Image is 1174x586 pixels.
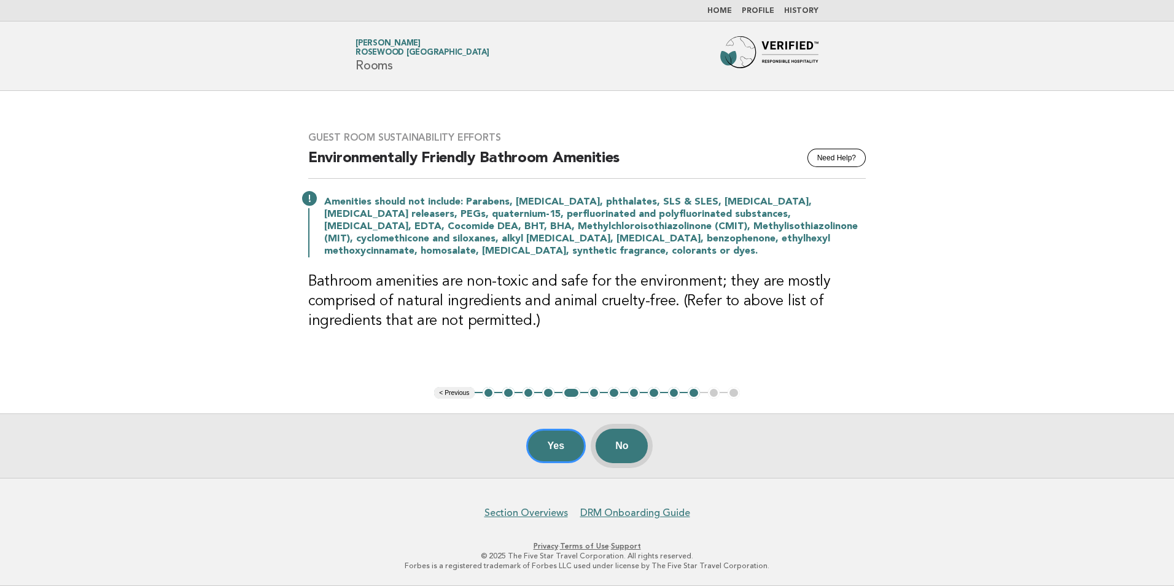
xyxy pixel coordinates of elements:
button: 9 [648,387,660,399]
img: Forbes Travel Guide [720,36,818,76]
a: Section Overviews [484,507,568,519]
button: 10 [668,387,680,399]
a: History [784,7,818,15]
button: 7 [608,387,620,399]
a: Home [707,7,732,15]
button: < Previous [434,387,474,399]
a: [PERSON_NAME]Rosewood [GEOGRAPHIC_DATA] [356,39,489,57]
button: 8 [628,387,640,399]
button: 4 [542,387,554,399]
a: Privacy [534,542,558,550]
h3: Guest Room Sustainability Efforts [308,131,866,144]
p: Amenities should not include: Parabens, [MEDICAL_DATA], phthalates, SLS & SLES, [MEDICAL_DATA], [... [324,196,866,257]
button: 3 [523,387,535,399]
button: No [596,429,648,463]
a: DRM Onboarding Guide [580,507,690,519]
button: Yes [526,429,586,463]
button: 5 [562,387,580,399]
button: 2 [502,387,515,399]
p: © 2025 The Five Star Travel Corporation. All rights reserved. [211,551,963,561]
p: · · [211,541,963,551]
h3: Bathroom amenities are non-toxic and safe for the environment; they are mostly comprised of natur... [308,272,866,331]
button: 6 [588,387,601,399]
a: Support [611,542,641,550]
button: 11 [688,387,700,399]
span: Rosewood [GEOGRAPHIC_DATA] [356,49,489,57]
button: Need Help? [807,149,866,167]
a: Terms of Use [560,542,609,550]
button: 1 [483,387,495,399]
h1: Rooms [356,40,489,72]
p: Forbes is a registered trademark of Forbes LLC used under license by The Five Star Travel Corpora... [211,561,963,571]
h2: Environmentally Friendly Bathroom Amenities [308,149,866,179]
a: Profile [742,7,774,15]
